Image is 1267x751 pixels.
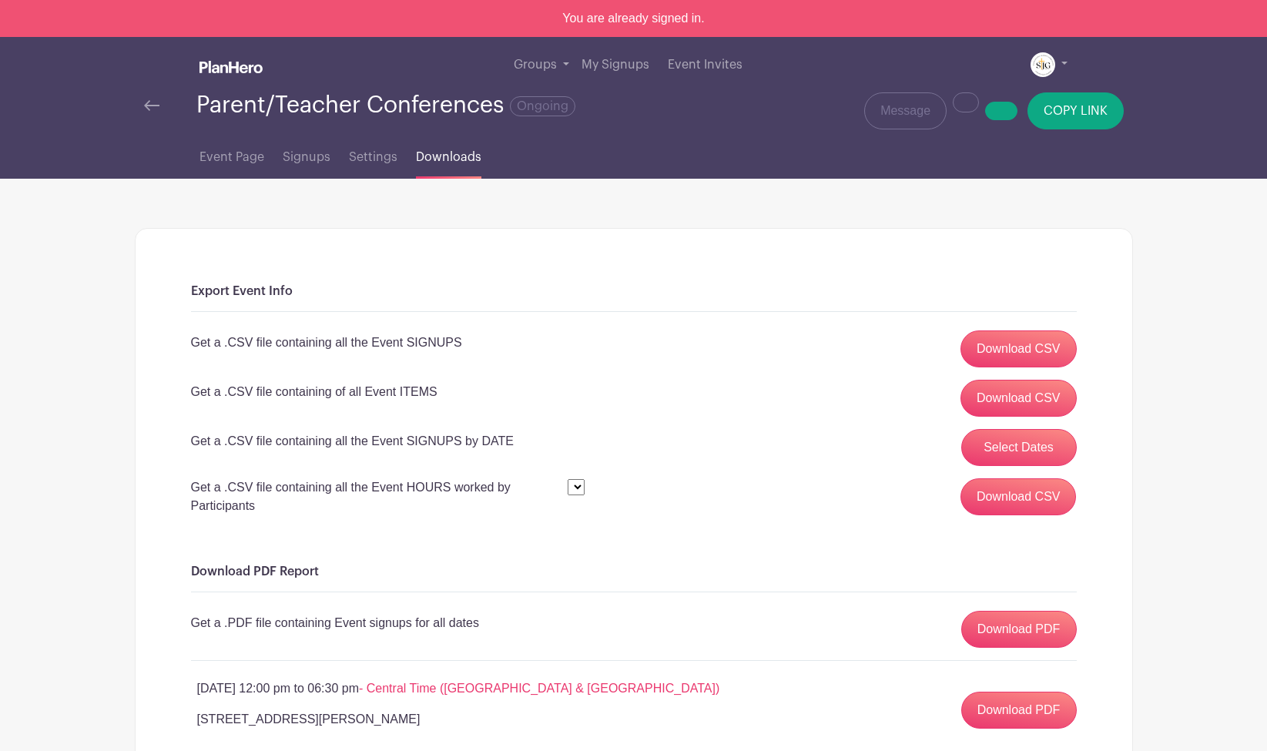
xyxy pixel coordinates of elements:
a: Groups [508,37,576,92]
p: Get a .CSV file containing all the Event SIGNUPS [191,334,462,352]
h6: Download PDF Report [191,565,1077,579]
p: Get a .CSV file containing all the Event SIGNUPS by DATE [191,432,514,451]
a: Message [864,92,947,129]
p: [DATE] 12:00 pm to 06:30 pm [197,679,720,698]
span: - Central Time ([GEOGRAPHIC_DATA] & [GEOGRAPHIC_DATA]) [359,682,719,695]
a: My Signups [575,37,655,92]
span: Ongoing [510,96,575,116]
input: Download CSV [960,478,1077,515]
span: Downloads [416,148,481,166]
p: Get a .PDF file containing Event signups for all dates [191,614,479,632]
div: Parent/Teacher Conferences [196,92,575,118]
span: Message [880,102,930,120]
span: Settings [349,148,397,166]
p: [STREET_ADDRESS][PERSON_NAME] [197,710,421,729]
button: Select Dates [961,429,1077,466]
a: Downloads [416,129,481,179]
span: My Signups [582,59,649,71]
a: Download CSV [960,330,1077,367]
p: Get a .CSV file containing of all Event ITEMS [191,383,437,401]
p: Get a .CSV file containing all the Event HOURS worked by Participants [191,478,549,515]
a: Download CSV [960,380,1077,417]
span: Groups [514,59,557,71]
button: COPY LINK [1027,92,1124,129]
a: Download PDF [961,692,1077,729]
span: Event Page [199,148,264,166]
a: Signups [283,129,330,179]
img: Logo%20jpg.jpg [1031,52,1055,77]
a: Event Invites [662,37,749,92]
span: Signups [283,148,330,166]
img: logo_white-6c42ec7e38ccf1d336a20a19083b03d10ae64f83f12c07503d8b9e83406b4c7d.svg [199,61,263,73]
a: Event Page [199,129,264,179]
span: Event Invites [668,59,742,71]
h6: Export Event Info [191,284,1077,299]
span: COPY LINK [1044,105,1108,117]
a: Settings [349,129,397,179]
img: back-arrow-29a5d9b10d5bd6ae65dc969a981735edf675c4d7a1fe02e03b50dbd4ba3cdb55.svg [144,100,159,111]
a: Download PDF [961,611,1077,648]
